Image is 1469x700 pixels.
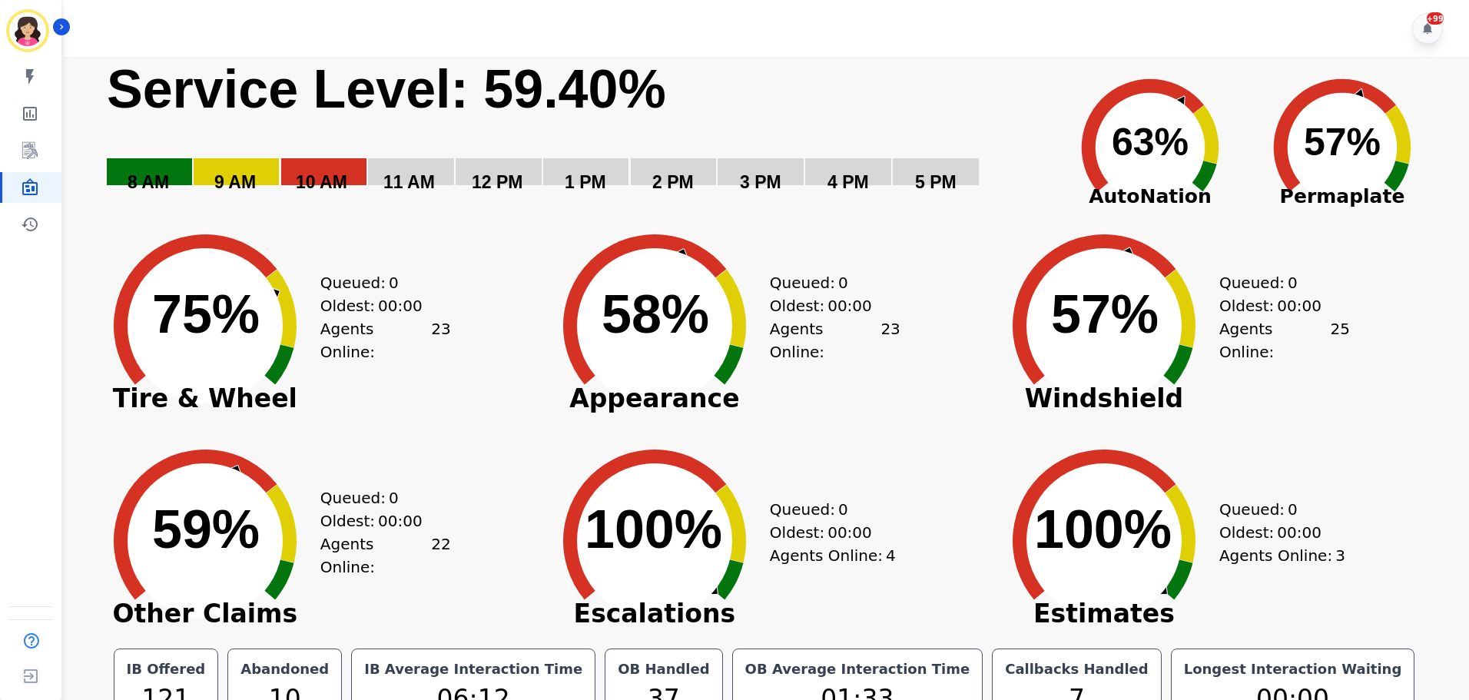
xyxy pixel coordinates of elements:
div: Queued: [320,271,436,294]
div: Abandoned [237,659,332,680]
text: 75% [152,284,260,344]
div: Agents Online: [1219,544,1350,567]
text: 58% [602,284,709,344]
text: 11 AM [383,172,435,192]
div: Oldest: [320,509,436,532]
span: 00:00 [1277,294,1321,317]
span: 00:00 [827,294,872,317]
div: Queued: [1219,271,1335,294]
text: 2 PM [652,172,694,192]
span: 00:00 [827,521,872,544]
svg: Service Level: 0% [105,57,1051,214]
span: 25 [1330,317,1349,363]
text: Service Level: 59.40% [107,59,666,119]
div: IB Average Interaction Time [361,659,585,680]
img: Bordered avatar [9,12,46,49]
text: 4 PM [827,172,869,192]
text: 57% [1051,284,1159,344]
span: 0 [389,486,399,509]
span: 0 [1288,498,1298,521]
div: Queued: [770,498,885,521]
span: Windshield [989,391,1219,406]
div: Agents Online: [1219,317,1350,363]
span: Other Claims [90,606,320,622]
span: AutoNation [1054,182,1246,211]
span: 00:00 [378,294,423,317]
text: 9 AM [214,172,256,192]
div: Callbacks Handled [1002,659,1152,680]
text: 100% [585,499,722,559]
div: Oldest: [1219,521,1335,544]
span: Permaplate [1246,182,1438,211]
div: Oldest: [770,294,885,317]
div: Queued: [770,271,885,294]
text: 8 AM [128,172,169,192]
div: Agents Online: [320,317,451,363]
text: 59% [152,499,260,559]
text: 5 PM [915,172,957,192]
span: 22 [431,532,450,579]
span: Estimates [989,606,1219,622]
div: OB Average Interaction Time [742,659,973,680]
span: Tire & Wheel [90,391,320,406]
div: Oldest: [320,294,436,317]
span: 0 [1288,271,1298,294]
div: Agents Online: [770,317,900,363]
span: 23 [431,317,450,363]
div: Agents Online: [770,544,900,567]
text: 10 AM [296,172,347,192]
div: Oldest: [1219,294,1335,317]
span: Escalations [539,606,770,622]
text: 57% [1304,121,1381,164]
div: Queued: [1219,498,1335,521]
span: 00:00 [378,509,423,532]
div: +99 [1427,12,1444,25]
span: 00:00 [1277,521,1321,544]
span: 3 [1335,544,1345,567]
div: Queued: [320,486,436,509]
text: 12 PM [472,172,522,192]
text: 1 PM [565,172,606,192]
div: OB Handled [615,659,712,680]
span: 0 [838,271,848,294]
text: 3 PM [740,172,781,192]
text: 100% [1034,499,1172,559]
div: Longest Interaction Waiting [1181,659,1405,680]
div: Agents Online: [320,532,451,579]
span: 4 [886,544,896,567]
div: IB Offered [124,659,209,680]
text: 63% [1112,121,1189,164]
span: Appearance [539,391,770,406]
div: Oldest: [770,521,885,544]
span: 0 [389,271,399,294]
span: 23 [880,317,900,363]
span: 0 [838,498,848,521]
